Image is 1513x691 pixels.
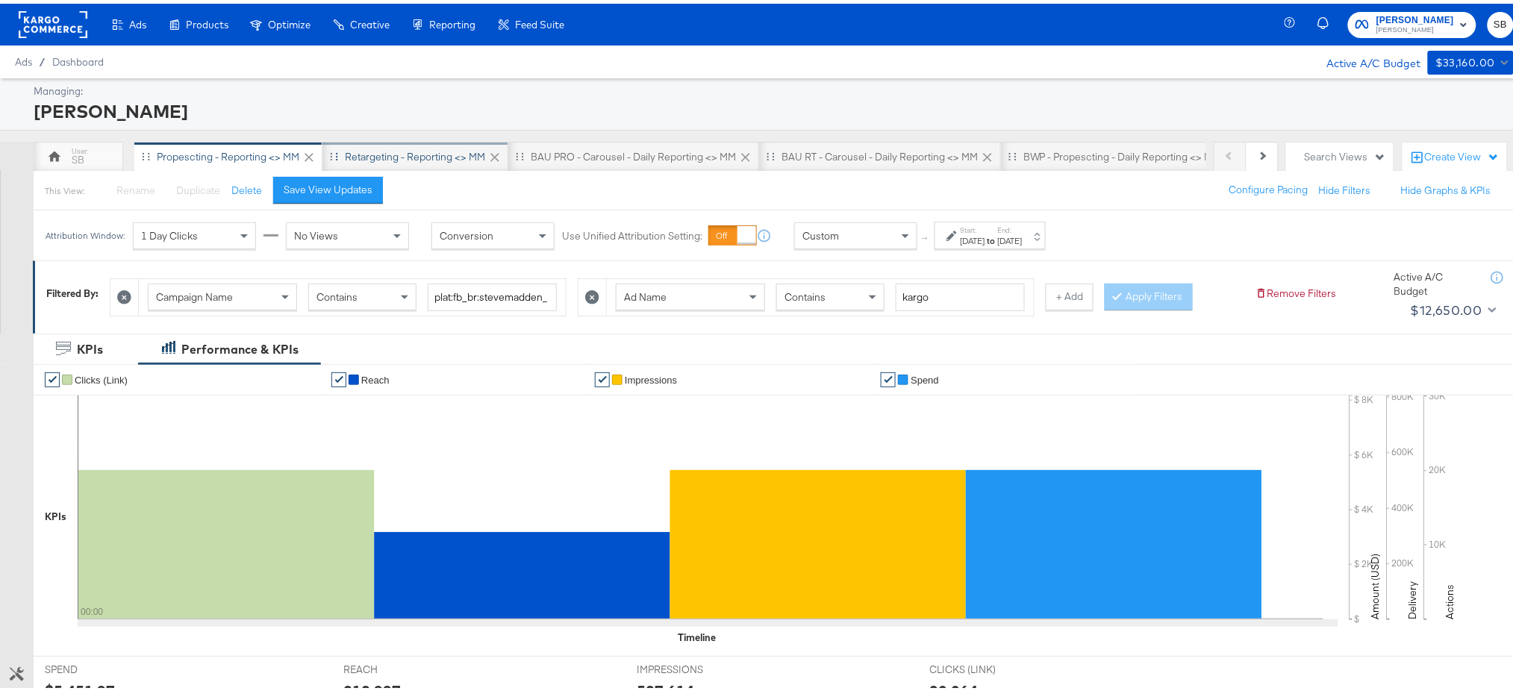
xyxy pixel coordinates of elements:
div: Filtered By: [46,283,99,297]
span: REACH [344,659,456,673]
span: Ads [15,52,32,64]
span: Products [186,15,228,27]
span: CLICKS (LINK) [930,659,1042,673]
strong: to [985,231,998,243]
div: Managing: [34,81,1510,95]
div: Drag to reorder tab [1008,148,1017,157]
div: Active A/C Budget [1311,47,1420,69]
button: Configure Pacing [1219,173,1319,200]
span: Ad Name [624,287,667,300]
div: Performance & KPIs [181,337,299,354]
text: Delivery [1406,578,1420,616]
div: Create View [1425,146,1500,161]
span: Reach [361,371,390,382]
span: Clicks (Link) [75,371,128,382]
span: ↑ [919,232,933,237]
div: KPIs [77,337,103,354]
button: Save View Updates [273,173,383,200]
div: [PERSON_NAME] [34,95,1510,120]
span: SB [1494,13,1508,30]
text: Actions [1444,581,1457,616]
span: Contains [316,287,358,300]
span: / [32,52,52,64]
a: ✔ [595,369,610,384]
span: Optimize [268,15,311,27]
div: Drag to reorder tab [330,148,338,157]
div: SB [72,149,84,163]
span: No Views [294,225,338,239]
div: Attribution Window: [45,227,125,237]
label: End: [998,222,1023,231]
span: IMPRESSIONS [637,659,749,673]
div: BAU RT - Carousel - Daily Reporting <> MM [782,146,978,160]
div: $12,650.00 [1411,296,1482,318]
button: $12,650.00 [1405,295,1500,319]
a: ✔ [331,369,346,384]
div: $33,160.00 [1435,50,1495,69]
label: Use Unified Attribution Setting: [562,225,702,240]
div: [DATE] [998,231,1023,243]
button: Hide Graphs & KPIs [1401,180,1491,194]
span: Ads [129,15,146,27]
div: [DATE] [961,231,985,243]
span: SPEND [45,659,157,673]
div: Search Views [1305,146,1386,160]
div: KPIs [45,506,66,520]
span: Reporting [429,15,475,27]
div: Retargeting - Reporting <> MM [345,146,485,160]
span: Impressions [625,371,677,382]
div: Active A/C Budget [1394,266,1476,294]
span: Custom [802,225,839,239]
button: Delete [231,180,262,194]
div: BAU PRO - Carousel - Daily Reporting <> MM [531,146,736,160]
span: Conversion [440,225,493,239]
span: Campaign Name [156,287,233,300]
span: Contains [784,287,826,300]
div: Drag to reorder tab [516,148,524,157]
span: Spend [911,371,939,382]
span: Feed Suite [515,15,564,27]
span: Rename [116,180,155,193]
span: 1 Day Clicks [141,225,198,239]
div: Save View Updates [284,179,372,193]
input: Enter a search term [896,280,1025,307]
button: [PERSON_NAME][PERSON_NAME] [1348,8,1476,34]
div: BWP - Propescting - Daily Reporting <> MM [1023,146,1221,160]
span: Creative [350,15,390,27]
span: [PERSON_NAME] [1376,9,1454,25]
text: Amount (USD) [1369,550,1382,616]
div: Propescting - Reporting <> MM [157,146,299,160]
a: ✔ [881,369,896,384]
button: Hide Filters [1319,180,1371,194]
label: Start: [961,222,985,231]
div: Drag to reorder tab [142,148,150,157]
div: Drag to reorder tab [767,148,775,157]
span: Duplicate [176,180,220,193]
input: Enter a search term [428,280,557,307]
a: ✔ [45,369,60,384]
a: Dashboard [52,52,104,64]
span: [PERSON_NAME] [1376,21,1454,33]
button: + Add [1046,280,1094,307]
div: Timeline [678,627,717,641]
div: This View: [45,181,84,193]
button: Remove Filters [1255,283,1337,297]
